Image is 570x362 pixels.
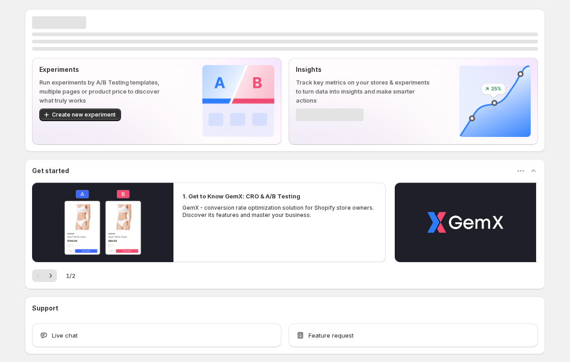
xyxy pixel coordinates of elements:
[296,78,430,105] p: Track key metrics on your stores & experiments to turn data into insights and make smarter actions
[459,65,531,137] img: Insights
[296,65,430,74] p: Insights
[32,166,69,175] h3: Get started
[52,331,78,340] span: Live chat
[44,269,57,282] button: Next
[182,204,377,219] p: GemX - conversion rate optimization solution for Shopify store owners. Discover its features and ...
[395,183,536,262] button: Play video
[202,65,274,137] img: Experiments
[32,304,58,313] h3: Support
[39,108,121,121] button: Create new experiment
[66,271,75,280] span: 1 / 2
[39,78,173,105] p: Run experiments by A/B Testing templates, multiple pages or product price to discover what truly ...
[52,111,116,118] span: Create new experiment
[32,269,57,282] nav: Pagination
[39,65,173,74] p: Experiments
[308,331,354,340] span: Feature request
[32,183,173,262] button: Play video
[182,192,300,201] h2: 1. Get to Know GemX: CRO & A/B Testing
